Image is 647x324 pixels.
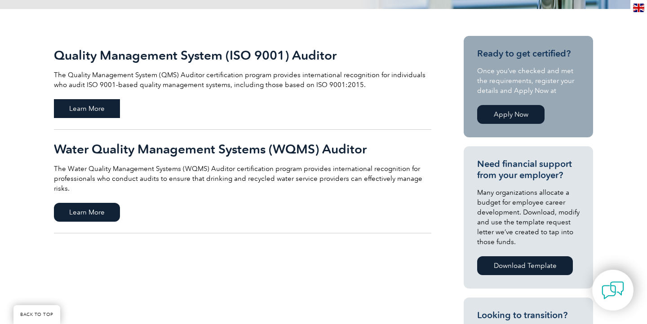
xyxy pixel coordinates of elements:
a: BACK TO TOP [13,305,60,324]
h2: Water Quality Management Systems (WQMS) Auditor [54,142,431,156]
h3: Looking to transition? [477,310,580,321]
a: Water Quality Management Systems (WQMS) Auditor The Water Quality Management Systems (WQMS) Audit... [54,130,431,233]
p: The Water Quality Management Systems (WQMS) Auditor certification program provides international ... [54,164,431,193]
span: Learn More [54,203,120,222]
span: Learn More [54,99,120,118]
p: The Quality Management System (QMS) Auditor certification program provides international recognit... [54,70,431,90]
h2: Quality Management System (ISO 9001) Auditor [54,48,431,62]
img: en [633,4,644,12]
a: Download Template [477,256,573,275]
p: Many organizations allocate a budget for employee career development. Download, modify and use th... [477,188,580,247]
p: Once you’ve checked and met the requirements, register your details and Apply Now at [477,66,580,96]
h3: Ready to get certified? [477,48,580,59]
a: Quality Management System (ISO 9001) Auditor The Quality Management System (QMS) Auditor certific... [54,36,431,130]
img: contact-chat.png [602,279,624,302]
h3: Need financial support from your employer? [477,158,580,181]
a: Apply Now [477,105,545,124]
